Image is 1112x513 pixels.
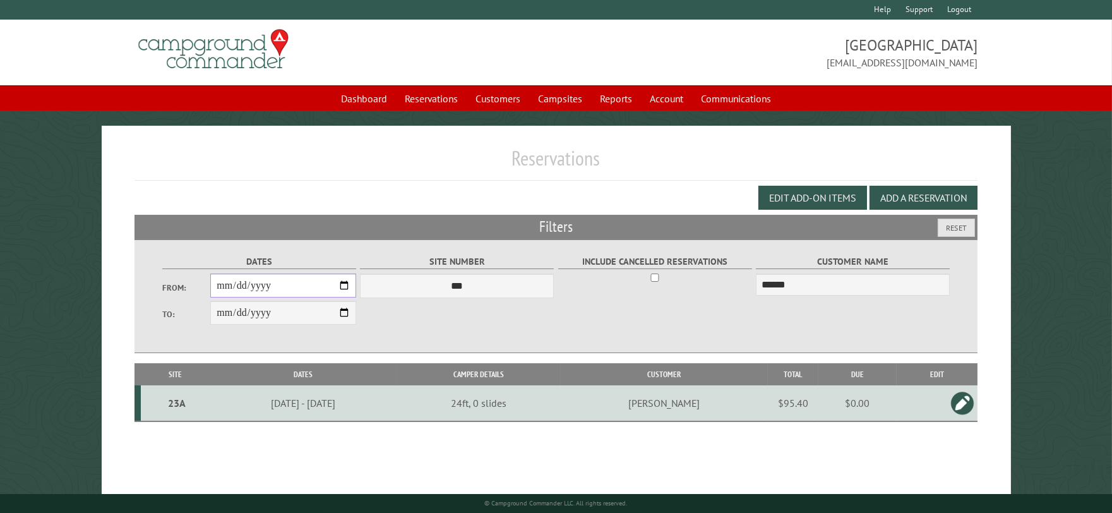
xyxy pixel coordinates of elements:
label: Customer Name [756,255,950,269]
th: Customer [561,363,768,385]
div: 23A [146,397,206,409]
th: Camper Details [397,363,561,385]
h1: Reservations [135,146,977,181]
a: Dashboard [333,87,395,111]
a: Customers [468,87,528,111]
small: © Campground Commander LLC. All rights reserved. [485,499,628,507]
h2: Filters [135,215,977,239]
td: $0.00 [818,385,897,421]
button: Reset [938,219,975,237]
th: Dates [209,363,397,385]
th: Total [768,363,818,385]
a: Reports [592,87,640,111]
a: Reservations [397,87,465,111]
td: [PERSON_NAME] [561,385,768,421]
th: Due [818,363,897,385]
a: Campsites [530,87,590,111]
img: Campground Commander [135,25,292,74]
label: Site Number [360,255,554,269]
a: Communications [693,87,779,111]
span: [GEOGRAPHIC_DATA] [EMAIL_ADDRESS][DOMAIN_NAME] [556,35,977,70]
td: 24ft, 0 slides [397,385,561,421]
button: Add a Reservation [870,186,977,210]
th: Site [141,363,209,385]
button: Edit Add-on Items [758,186,867,210]
td: $95.40 [768,385,818,421]
label: Dates [162,255,356,269]
label: From: [162,282,211,294]
label: Include Cancelled Reservations [558,255,752,269]
th: Edit [897,363,977,385]
a: Account [642,87,691,111]
div: [DATE] - [DATE] [211,397,395,409]
label: To: [162,308,211,320]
